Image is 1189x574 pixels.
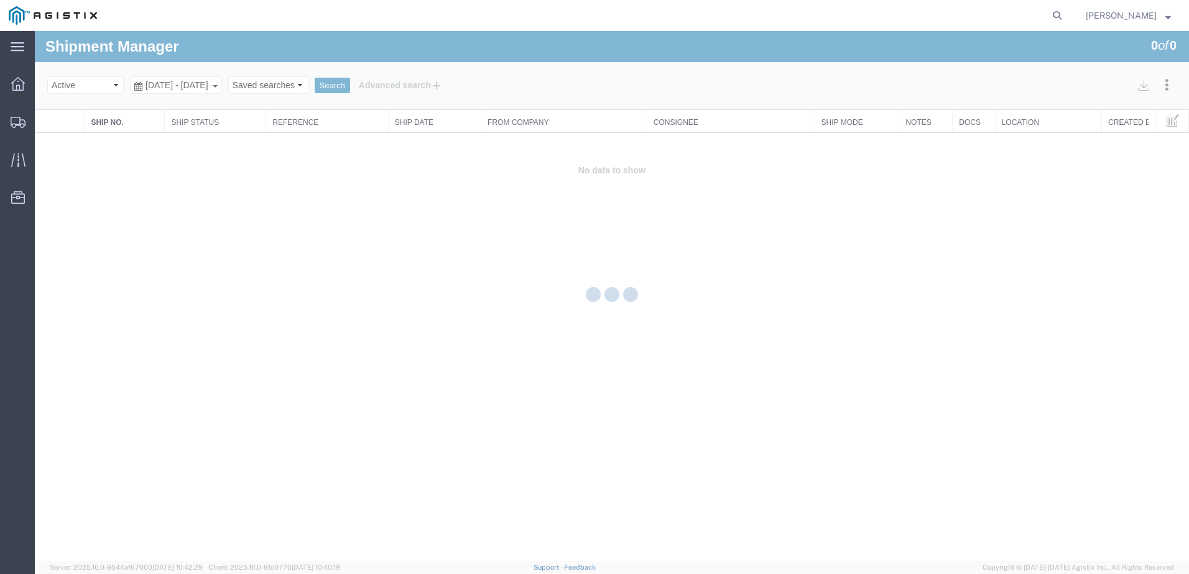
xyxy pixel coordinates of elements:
span: [DATE] 10:40:19 [292,563,340,571]
a: Support [534,563,565,571]
span: [DATE] 10:42:29 [152,563,203,571]
span: Server: 2025.16.0-9544af67660 [50,563,203,571]
span: Client: 2025.16.0-8fc0770 [208,563,340,571]
span: Tanner Gill [1086,9,1157,22]
img: logo [9,6,97,25]
span: Copyright © [DATE]-[DATE] Agistix Inc., All Rights Reserved [983,562,1174,573]
a: Feedback [564,563,596,571]
button: [PERSON_NAME] [1085,8,1172,23]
